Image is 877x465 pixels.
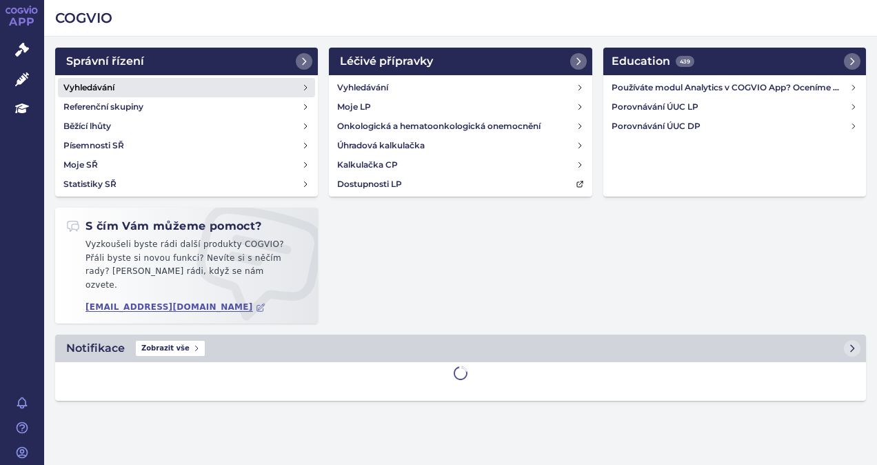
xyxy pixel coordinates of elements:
a: [EMAIL_ADDRESS][DOMAIN_NAME] [85,302,265,313]
h4: Moje LP [337,100,371,114]
h4: Referenční skupiny [63,100,143,114]
a: Vyhledávání [332,78,589,97]
a: Statistiky SŘ [58,175,315,194]
h4: Úhradová kalkulačka [337,139,425,152]
a: Správní řízení [55,48,318,75]
a: Vyhledávání [58,78,315,97]
h4: Porovnávání ÚUC LP [612,100,850,114]
a: Běžící lhůty [58,117,315,136]
a: Dostupnosti LP [332,175,589,194]
h2: Notifikace [66,340,125,357]
span: Zobrazit vše [136,341,205,356]
a: Porovnávání ÚUC DP [606,117,863,136]
a: Moje SŘ [58,155,315,175]
h4: Porovnávání ÚUC DP [612,119,850,133]
span: 439 [676,56,694,67]
a: Moje LP [332,97,589,117]
a: NotifikaceZobrazit vše [55,335,866,362]
h4: Moje SŘ [63,158,98,172]
h2: Správní řízení [66,53,144,70]
a: Kalkulačka CP [332,155,589,175]
h4: Statistiky SŘ [63,177,117,191]
a: Referenční skupiny [58,97,315,117]
h4: Vyhledávání [63,81,114,95]
h4: Písemnosti SŘ [63,139,124,152]
a: Léčivé přípravky [329,48,592,75]
a: Onkologická a hematoonkologická onemocnění [332,117,589,136]
h4: Onkologická a hematoonkologická onemocnění [337,119,541,133]
a: Písemnosti SŘ [58,136,315,155]
h2: Education [612,53,694,70]
h4: Vyhledávání [337,81,388,95]
a: Úhradová kalkulačka [332,136,589,155]
h2: Léčivé přípravky [340,53,433,70]
h2: COGVIO [55,8,866,28]
a: Education439 [603,48,866,75]
a: Používáte modul Analytics v COGVIO App? Oceníme Vaši zpětnou vazbu! [606,78,863,97]
h4: Běžící lhůty [63,119,111,133]
a: Porovnávání ÚUC LP [606,97,863,117]
h2: S čím Vám můžeme pomoct? [66,219,262,234]
h4: Kalkulačka CP [337,158,398,172]
h4: Používáte modul Analytics v COGVIO App? Oceníme Vaši zpětnou vazbu! [612,81,850,95]
h4: Dostupnosti LP [337,177,402,191]
p: Vyzkoušeli byste rádi další produkty COGVIO? Přáli byste si novou funkci? Nevíte si s něčím rady?... [66,238,307,297]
